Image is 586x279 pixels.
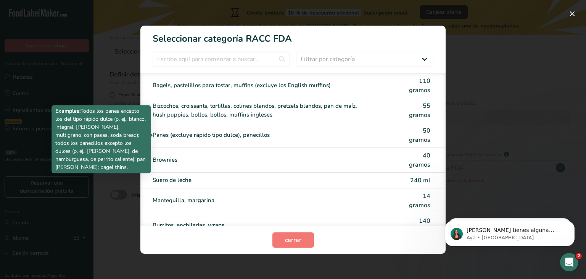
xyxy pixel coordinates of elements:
[409,151,430,169] font: 40 gramos
[409,192,430,209] font: 14 gramos
[409,102,430,119] font: 55 gramos
[153,221,224,229] font: Burritos, enchiladas, wraps
[410,176,430,185] font: 240 ml
[153,176,192,184] font: Suero de leche
[409,77,430,94] font: 110 gramos
[409,127,430,144] font: 50 gramos
[433,205,586,258] iframe: Mensaje de notificaciones del intercomunicador
[55,107,147,171] p: Todos los panes excepto los del tipo rápido dulce (p. ej., blanco, integral, [PERSON_NAME], multi...
[153,131,270,139] font: Panes (excluye rápido tipo dulce), panecillos
[560,253,578,271] iframe: Chat en vivo de Intercom
[153,156,177,164] font: Brownies
[153,196,214,204] font: Mantequilla, margarina
[577,253,580,258] font: 2
[153,32,292,45] font: Seleccionar categoría RACC FDA
[153,81,331,89] font: Bagels, pastelillos para tostar, muffins (excluye los English muffins)
[409,217,430,234] font: 140 gramos
[153,52,290,67] input: Escribe aquí para comenzar a buscar..
[55,107,80,115] b: Examples:
[272,232,314,248] button: cerrar
[153,102,357,118] font: Bizcochos, croissants, tortillas, colines blandos, pretzels blandos, pan de maíz, hush puppies, b...
[285,236,301,244] font: cerrar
